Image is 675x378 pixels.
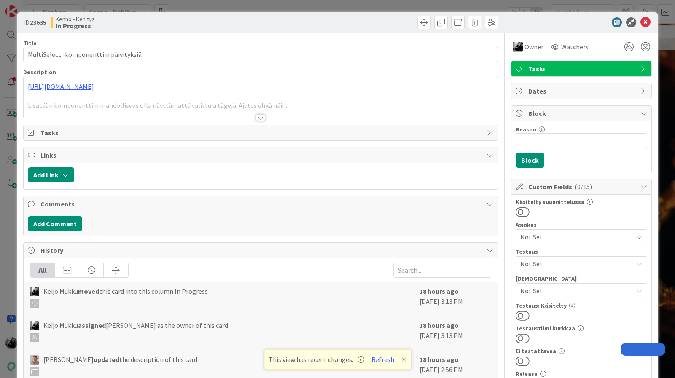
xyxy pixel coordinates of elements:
[28,82,94,91] a: [URL][DOMAIN_NAME]
[94,355,119,364] b: updated
[30,287,39,296] img: KM
[516,249,647,255] div: Testaus
[40,245,482,255] span: History
[43,354,197,376] span: [PERSON_NAME] the description of this card
[56,22,95,29] b: In Progress
[420,355,459,364] b: 18 hours ago
[516,325,647,331] div: Testaustiimi kurkkaa
[78,287,99,295] b: moved
[420,287,459,295] b: 18 hours ago
[516,348,647,354] div: Ei testattavaa
[420,320,491,346] div: [DATE] 3:13 PM
[520,259,632,269] span: Not Set
[393,263,491,278] input: Search...
[43,320,228,342] span: Keijo Mukku [PERSON_NAME] as the owner of this card
[30,355,39,365] img: SL
[516,199,647,205] div: Käsitelty suunnittelussa
[56,16,95,22] span: Kenno - Kehitys
[516,371,647,377] div: Release
[40,128,482,138] span: Tasks
[520,286,632,296] span: Not Set
[513,42,523,52] img: KM
[23,17,46,27] span: ID
[40,199,482,209] span: Comments
[30,263,55,277] div: All
[43,286,208,308] span: Keijo Mukku this card into this column In Progress
[516,222,647,228] div: Asiakas
[23,39,37,47] label: Title
[28,167,74,182] button: Add Link
[78,321,106,330] b: assigned
[528,108,636,118] span: Block
[30,18,46,27] b: 23635
[528,182,636,192] span: Custom Fields
[269,354,364,365] span: This view has recent changes.
[528,86,636,96] span: Dates
[516,276,647,281] div: [DEMOGRAPHIC_DATA]
[516,153,544,168] button: Block
[520,232,632,242] span: Not Set
[575,182,592,191] span: ( 0/15 )
[516,303,647,308] div: Testaus: Käsitelty
[40,150,482,160] span: Links
[30,321,39,330] img: KM
[420,321,459,330] b: 18 hours ago
[420,286,491,311] div: [DATE] 3:13 PM
[524,42,543,52] span: Owner
[23,47,498,62] input: type card name here...
[528,64,636,74] span: Taski
[28,216,82,231] button: Add Comment
[368,354,397,365] button: Refresh
[516,126,536,133] label: Reason
[23,68,56,76] span: Description
[561,42,589,52] span: Watchers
